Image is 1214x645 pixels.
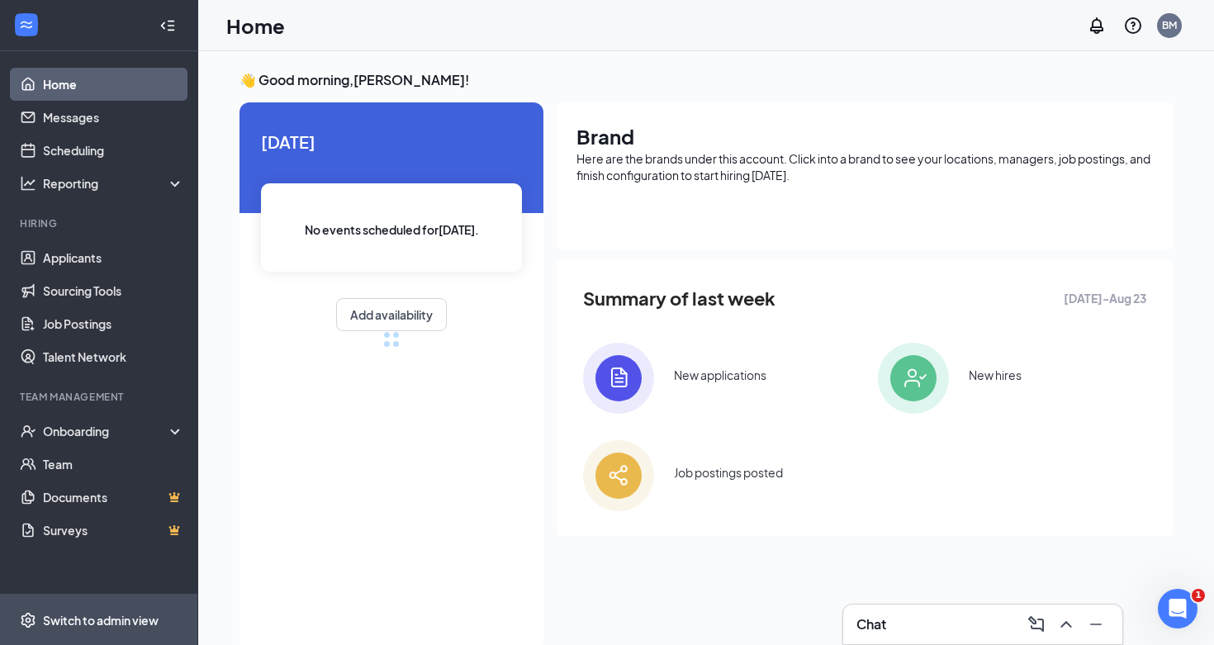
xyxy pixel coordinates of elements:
[674,464,783,481] div: Job postings posted
[1162,18,1177,32] div: BM
[18,17,35,33] svg: WorkstreamLogo
[20,612,36,628] svg: Settings
[43,481,184,514] a: DocumentsCrown
[1083,611,1109,638] button: Minimize
[20,390,181,404] div: Team Management
[20,175,36,192] svg: Analysis
[1123,16,1143,36] svg: QuestionInfo
[1023,611,1050,638] button: ComposeMessage
[878,343,949,414] img: icon
[583,343,654,414] img: icon
[261,129,522,154] span: [DATE]
[1064,289,1146,307] span: [DATE] - Aug 23
[336,298,447,331] button: Add availability
[43,612,159,628] div: Switch to admin view
[43,340,184,373] a: Talent Network
[383,331,400,348] div: loading meetings...
[1027,614,1046,634] svg: ComposeMessage
[305,221,479,239] span: No events scheduled for [DATE] .
[43,134,184,167] a: Scheduling
[969,367,1022,383] div: New hires
[576,150,1153,183] div: Here are the brands under this account. Click into a brand to see your locations, managers, job p...
[583,440,654,511] img: icon
[1087,16,1107,36] svg: Notifications
[43,101,184,134] a: Messages
[43,423,170,439] div: Onboarding
[20,216,181,230] div: Hiring
[1086,614,1106,634] svg: Minimize
[43,175,185,192] div: Reporting
[43,307,184,340] a: Job Postings
[43,241,184,274] a: Applicants
[43,514,184,547] a: SurveysCrown
[159,17,176,34] svg: Collapse
[1192,589,1205,602] span: 1
[856,615,886,633] h3: Chat
[1053,611,1079,638] button: ChevronUp
[239,71,1173,89] h3: 👋 Good morning, [PERSON_NAME] !
[43,448,184,481] a: Team
[43,68,184,101] a: Home
[576,122,1153,150] h1: Brand
[583,284,775,313] span: Summary of last week
[20,423,36,439] svg: UserCheck
[226,12,285,40] h1: Home
[43,274,184,307] a: Sourcing Tools
[674,367,766,383] div: New applications
[1056,614,1076,634] svg: ChevronUp
[1158,589,1197,628] iframe: Intercom live chat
